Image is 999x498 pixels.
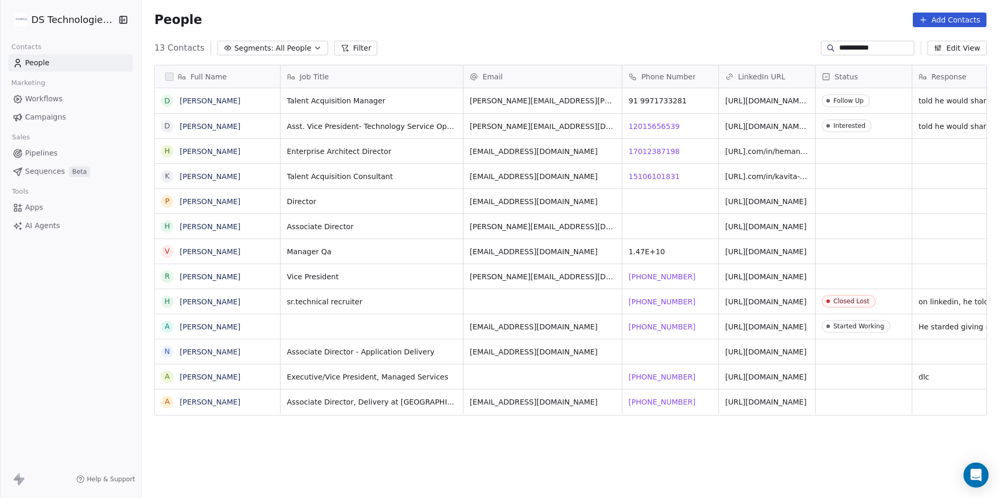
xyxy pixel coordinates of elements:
div: P [165,196,169,207]
span: Executive/Vice President, Managed Services [287,372,457,382]
span: Email [482,72,503,82]
a: [URL].com/in/kavita-yadav-a844b262 [725,172,862,181]
a: [URL][DOMAIN_NAME] [725,222,807,231]
div: grid [155,88,281,479]
div: D [165,96,170,106]
span: 13 Contacts [154,42,204,54]
span: Pipelines [25,148,57,159]
span: [PHONE_NUMBER] [629,271,695,282]
span: [EMAIL_ADDRESS][DOMAIN_NAME] [470,397,615,407]
a: [URL][DOMAIN_NAME] [725,272,807,281]
a: Campaigns [8,109,133,126]
a: [URL][DOMAIN_NAME] [725,247,807,256]
span: [EMAIL_ADDRESS][DOMAIN_NAME] [470,171,615,182]
button: Add Contacts [913,13,986,27]
span: [PHONE_NUMBER] [629,322,695,332]
span: Job Title [299,72,329,82]
span: Apps [25,202,43,213]
div: LinkedIn URL [719,65,815,88]
a: [PERSON_NAME] [180,348,240,356]
a: [PERSON_NAME] [180,122,240,131]
span: [EMAIL_ADDRESS][DOMAIN_NAME] [470,347,615,357]
span: [PHONE_NUMBER] [629,372,695,382]
a: [URL][DOMAIN_NAME][PERSON_NAME] [725,122,867,131]
span: Status [834,72,858,82]
span: People [25,57,50,68]
a: [URL][DOMAIN_NAME][PERSON_NAME] [725,97,867,105]
button: Edit View [927,41,986,55]
span: 15106101831 [629,171,680,182]
span: Tools [7,184,33,199]
span: Associate Director, Delivery at [GEOGRAPHIC_DATA] [287,397,457,407]
span: Associate Director [287,221,457,232]
button: DS Technologies Inc [13,11,112,29]
a: People [8,54,133,72]
span: All People [275,43,311,54]
span: [PHONE_NUMBER] [629,297,695,307]
img: DS%20Updated%20Logo.jpg [15,14,27,26]
div: N [165,346,170,357]
div: R [165,271,170,282]
a: [PERSON_NAME] [180,298,240,306]
span: DS Technologies Inc [31,13,116,27]
span: sr.technical recruiter [287,297,457,307]
a: [PERSON_NAME] [180,398,240,406]
span: LinkedIn URL [738,72,785,82]
span: Phone Number [641,72,695,82]
a: [URL][DOMAIN_NAME] [725,323,807,331]
span: 12015656539 [629,121,680,132]
div: H [165,296,170,307]
a: [URL][DOMAIN_NAME] [725,348,807,356]
a: [PERSON_NAME] [180,247,240,256]
div: V [165,246,170,257]
span: Segments: [234,43,273,54]
div: Open Intercom Messenger [963,463,989,488]
div: A [165,396,170,407]
a: Apps [8,199,133,216]
span: People [154,12,202,28]
div: Follow Up [833,97,864,104]
span: 17012387198 [629,146,680,157]
a: Help & Support [76,475,135,483]
div: Interested [833,122,865,129]
a: [URL][DOMAIN_NAME] [725,298,807,306]
span: Vice President [287,271,457,282]
div: Phone Number [622,65,718,88]
a: SequencesBeta [8,163,133,180]
div: Status [816,65,912,88]
span: [EMAIL_ADDRESS][DOMAIN_NAME] [470,246,615,257]
div: A [165,321,170,332]
span: Talent Acquisition Consultant [287,171,457,182]
a: [PERSON_NAME] [180,373,240,381]
span: Enterprise Architect Director [287,146,457,157]
div: D [165,121,170,132]
span: Contacts [7,39,46,55]
span: [PERSON_NAME][EMAIL_ADDRESS][PERSON_NAME][DOMAIN_NAME] [470,96,615,106]
div: Job Title [281,65,463,88]
div: A [165,371,170,382]
span: Talent Acquisition Manager [287,96,457,106]
span: [EMAIL_ADDRESS][DOMAIN_NAME] [470,196,615,207]
a: [PERSON_NAME] [180,222,240,231]
div: Full Name [155,65,280,88]
a: [URL][DOMAIN_NAME] [725,197,807,206]
span: Associate Director - Application Delivery [287,347,457,357]
a: [PERSON_NAME] [180,323,240,331]
div: Closed Lost [833,298,869,305]
a: [URL][DOMAIN_NAME] [725,373,807,381]
span: Director [287,196,457,207]
div: Started Working [833,323,884,330]
a: [PERSON_NAME] [180,172,240,181]
a: Workflows [8,90,133,108]
a: Pipelines [8,145,133,162]
a: [PERSON_NAME] [180,147,240,156]
span: [EMAIL_ADDRESS][DOMAIN_NAME] [470,146,615,157]
span: AI Agents [25,220,60,231]
span: Full Name [190,72,227,82]
span: Marketing [7,75,50,91]
span: Beta [69,167,90,177]
a: [PERSON_NAME] [180,97,240,105]
span: [PERSON_NAME][EMAIL_ADDRESS][DOMAIN_NAME] [470,271,615,282]
span: Asst. Vice President- Technology Service Operations [287,121,457,132]
button: Filter [334,41,378,55]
